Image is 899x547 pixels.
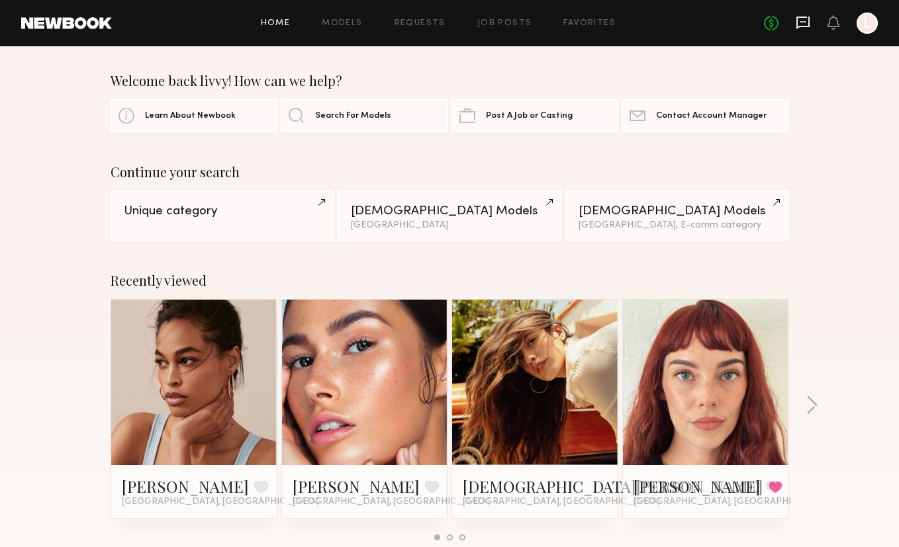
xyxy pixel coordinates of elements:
[579,221,775,230] div: [GEOGRAPHIC_DATA], E-comm category
[351,205,547,218] div: [DEMOGRAPHIC_DATA] Models
[463,476,763,497] a: [DEMOGRAPHIC_DATA][PERSON_NAME]
[656,112,767,120] span: Contact Account Manager
[122,476,249,497] a: [PERSON_NAME]
[579,205,775,218] div: [DEMOGRAPHIC_DATA] Models
[111,190,334,241] a: Unique category
[565,190,788,241] a: [DEMOGRAPHIC_DATA] Models[GEOGRAPHIC_DATA], E-comm category
[634,497,831,507] span: [GEOGRAPHIC_DATA], [GEOGRAPHIC_DATA]
[315,112,391,120] span: Search For Models
[451,99,618,132] a: Post A Job or Casting
[122,497,319,507] span: [GEOGRAPHIC_DATA], [GEOGRAPHIC_DATA]
[351,221,547,230] div: [GEOGRAPHIC_DATA]
[857,13,878,34] a: L
[111,164,788,180] div: Continue your search
[281,99,448,132] a: Search For Models
[322,19,362,28] a: Models
[111,273,788,288] div: Recently viewed
[111,73,788,89] div: Welcome back livvy! How can we help?
[486,112,573,120] span: Post A Job or Casting
[477,19,532,28] a: Job Posts
[261,19,291,28] a: Home
[111,99,277,132] a: Learn About Newbook
[634,476,761,497] a: [PERSON_NAME]
[622,99,788,132] a: Contact Account Manager
[293,497,490,507] span: [GEOGRAPHIC_DATA], [GEOGRAPHIC_DATA]
[563,19,616,28] a: Favorites
[145,112,236,120] span: Learn About Newbook
[463,497,660,507] span: [GEOGRAPHIC_DATA], [GEOGRAPHIC_DATA]
[338,190,561,241] a: [DEMOGRAPHIC_DATA] Models[GEOGRAPHIC_DATA]
[293,476,420,497] a: [PERSON_NAME]
[124,205,320,218] div: Unique category
[395,19,446,28] a: Requests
